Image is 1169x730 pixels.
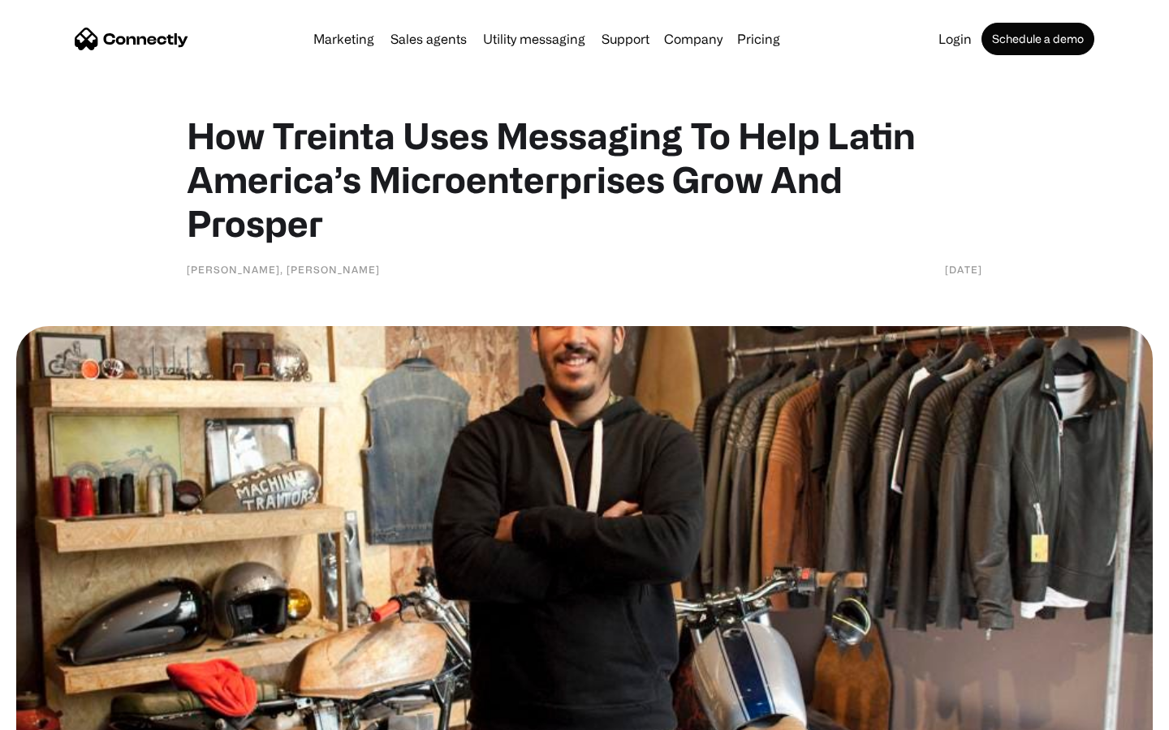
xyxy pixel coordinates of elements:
a: home [75,27,188,51]
a: Marketing [307,32,381,45]
div: [DATE] [945,261,982,277]
a: Schedule a demo [981,23,1094,55]
a: Sales agents [384,32,473,45]
a: Support [595,32,656,45]
div: [PERSON_NAME], [PERSON_NAME] [187,261,380,277]
a: Login [932,32,978,45]
div: Company [664,28,723,50]
h1: How Treinta Uses Messaging To Help Latin America’s Microenterprises Grow And Prosper [187,114,982,245]
div: Company [659,28,727,50]
a: Pricing [731,32,787,45]
aside: Language selected: English [16,702,97,724]
ul: Language list [32,702,97,724]
a: Utility messaging [477,32,592,45]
